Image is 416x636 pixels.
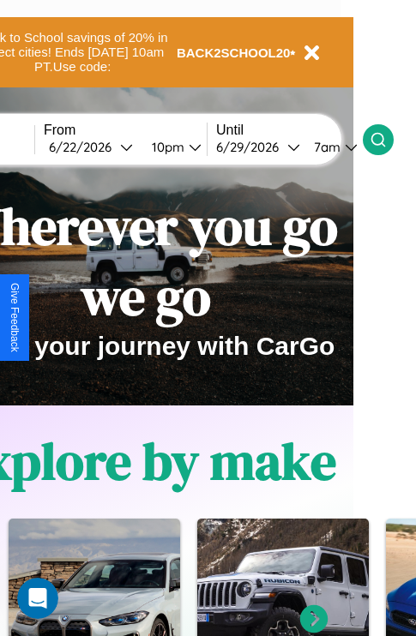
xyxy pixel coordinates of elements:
div: 6 / 29 / 2026 [216,139,287,155]
button: 6/22/2026 [44,138,138,156]
button: 7am [300,138,363,156]
label: Until [216,123,363,138]
button: 10pm [138,138,207,156]
b: BACK2SCHOOL20 [177,45,291,60]
div: 10pm [143,139,189,155]
label: From [44,123,207,138]
iframe: Intercom live chat [17,578,58,619]
div: 7am [305,139,345,155]
div: 6 / 22 / 2026 [49,139,120,155]
div: Give Feedback [9,283,21,352]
